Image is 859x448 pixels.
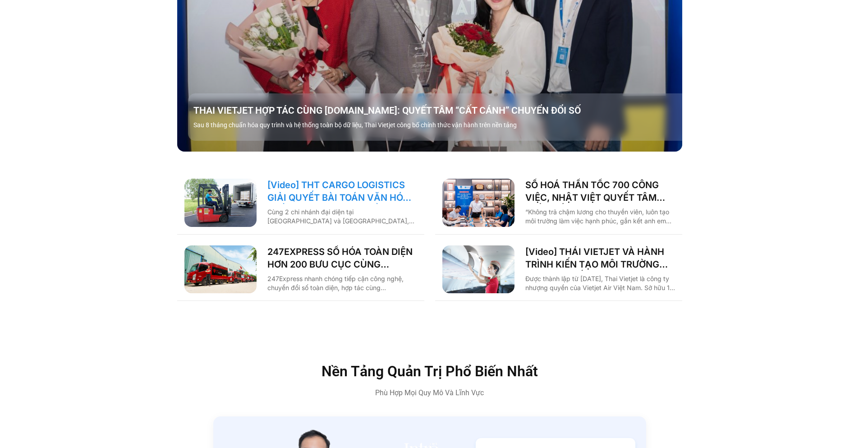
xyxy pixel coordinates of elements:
[267,208,417,226] p: Cùng 2 chi nhánh đại diện tại [GEOGRAPHIC_DATA] và [GEOGRAPHIC_DATA], THT Cargo Logistics là một ...
[238,364,621,379] h2: Nền Tảng Quản Trị Phổ Biến Nhất
[267,179,417,204] a: [Video] THT CARGO LOGISTICS GIẢI QUYẾT BÀI TOÁN VĂN HÓA NHẰM TĂNG TRƯỞNG BỀN VỮNG CÙNG BASE
[442,245,514,294] img: Thai VietJet chuyển đổi số cùng Basevn
[267,274,417,292] p: 247Express nhanh chóng tiếp cận công nghệ, chuyển đổi số toàn diện, hợp tác cùng [DOMAIN_NAME] để...
[267,245,417,271] a: 247EXPRESS SỐ HÓA TOÀN DIỆN HƠN 200 BƯU CỤC CÙNG [DOMAIN_NAME]
[525,208,675,226] p: “Không trả chậm lương cho thuyền viên, luôn tạo môi trường làm việc hạnh phúc, gắn kết anh em tàu...
[525,245,675,271] a: [Video] THÁI VIETJET VÀ HÀNH TRÌNH KIẾN TẠO MÔI TRƯỜNG LÀM VIỆC SỐ CÙNG [DOMAIN_NAME]
[238,388,621,398] p: Phù Hợp Mọi Quy Mô Và Lĩnh Vực
[193,120,688,130] p: Sau 8 tháng chuẩn hóa quy trình và hệ thống toàn bộ dữ liệu, Thai Vietjet công bố chính thức vận ...
[184,245,257,294] img: 247 express chuyển đổi số cùng base
[193,104,688,117] a: THAI VIETJET HỢP TÁC CÙNG [DOMAIN_NAME]: QUYẾT TÂM “CẤT CÁNH” CHUYỂN ĐỔI SỐ
[525,179,675,204] a: SỐ HOÁ THẦN TỐC 700 CÔNG VIỆC, NHẬT VIỆT QUYẾT TÂM “GẮN KẾT TÀU – BỜ”
[525,274,675,292] p: Được thành lập từ [DATE], Thai Vietjet là công ty nhượng quyền của Vietjet Air Việt Nam. Sở hữu 1...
